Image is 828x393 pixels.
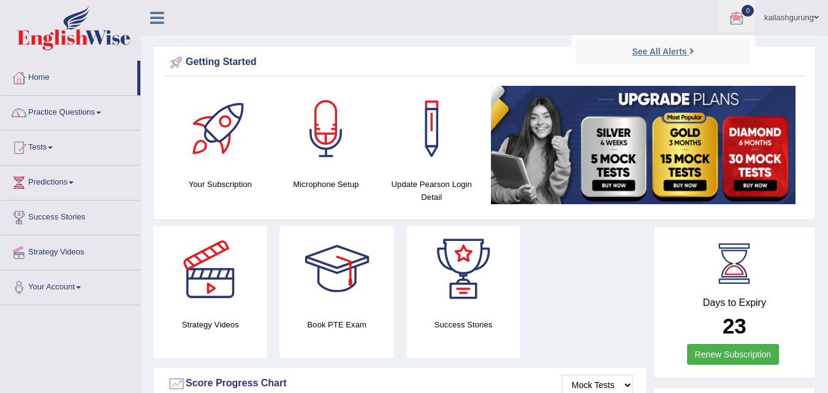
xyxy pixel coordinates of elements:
b: 23 [723,314,746,338]
h4: Success Stories [406,318,520,331]
img: small5.jpg [491,86,796,204]
a: Success Stories [1,200,140,231]
strong: See All Alerts [632,47,686,56]
a: Home [1,61,137,91]
a: See All Alerts [629,45,697,58]
a: Practice Questions [1,96,140,126]
span: 0 [742,5,754,17]
a: Tests [1,131,140,161]
a: Strategy Videos [1,235,140,266]
h4: Update Pearson Login Detail [385,178,479,204]
h4: Book PTE Exam [279,318,393,331]
h4: Microphone Setup [279,178,373,191]
a: Predictions [1,166,140,196]
div: Score Progress Chart [167,375,633,393]
div: Getting Started [167,53,802,72]
h4: Days to Expiry [667,297,802,308]
a: Renew Subscription [687,344,780,365]
h4: Strategy Videos [153,318,267,331]
h4: Your Subscription [173,178,267,191]
a: Your Account [1,270,140,301]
